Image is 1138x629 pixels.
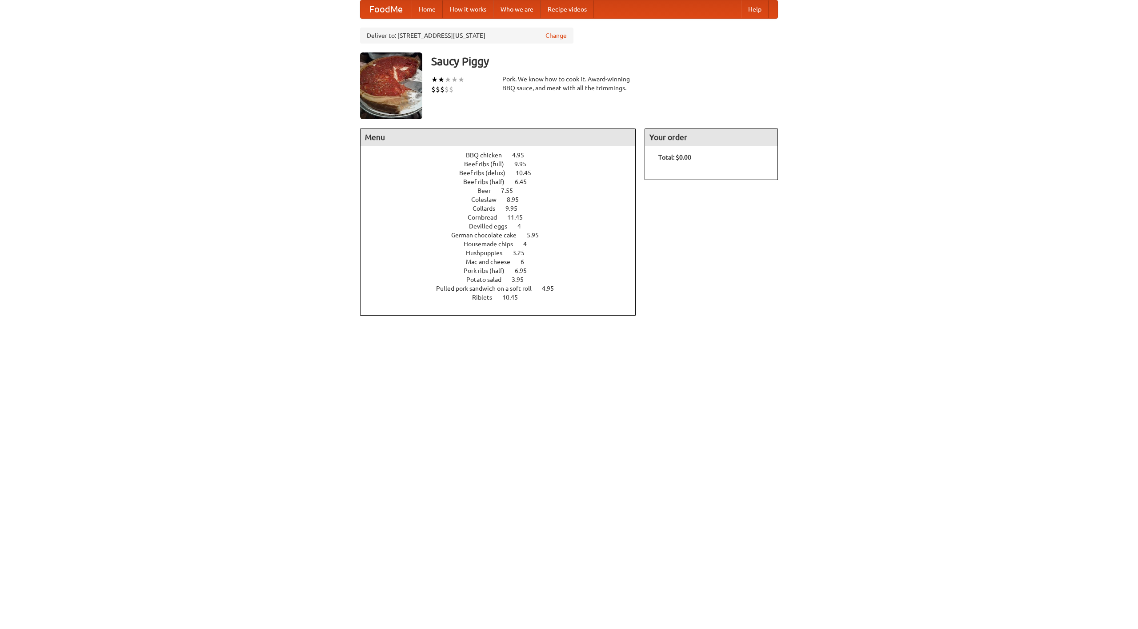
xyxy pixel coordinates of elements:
a: Pulled pork sandwich on a soft roll 4.95 [436,285,570,292]
span: 10.45 [502,294,527,301]
h3: Saucy Piggy [431,52,778,70]
span: German chocolate cake [451,232,525,239]
span: Collards [473,205,504,212]
a: Hushpuppies 3.25 [466,249,541,256]
a: Who we are [493,0,541,18]
li: ★ [458,75,465,84]
a: Recipe videos [541,0,594,18]
li: ★ [431,75,438,84]
span: Mac and cheese [466,258,519,265]
span: 9.95 [505,205,526,212]
span: Cornbread [468,214,506,221]
li: $ [440,84,445,94]
a: FoodMe [361,0,412,18]
li: ★ [438,75,445,84]
span: Hushpuppies [466,249,511,256]
a: Cornbread 11.45 [468,214,539,221]
span: Pork ribs (half) [464,267,513,274]
span: Housemade chips [464,240,522,248]
span: 5.95 [527,232,548,239]
span: 6.95 [515,267,536,274]
span: Pulled pork sandwich on a soft roll [436,285,541,292]
span: Beef ribs (half) [463,178,513,185]
span: 6.45 [515,178,536,185]
a: Help [741,0,769,18]
span: 7.55 [501,187,522,194]
span: 10.45 [516,169,540,176]
span: 4.95 [542,285,563,292]
span: 11.45 [507,214,532,221]
span: Potato salad [466,276,510,283]
img: angular.jpg [360,52,422,119]
span: 3.95 [512,276,533,283]
span: BBQ chicken [466,152,511,159]
span: Beer [477,187,500,194]
div: Deliver to: [STREET_ADDRESS][US_STATE] [360,28,573,44]
li: ★ [451,75,458,84]
a: Riblets 10.45 [472,294,534,301]
span: Riblets [472,294,501,301]
span: 6 [521,258,533,265]
span: 4.95 [512,152,533,159]
a: Pork ribs (half) 6.95 [464,267,543,274]
li: $ [431,84,436,94]
span: 4 [523,240,536,248]
li: $ [445,84,449,94]
span: 8.95 [507,196,528,203]
a: Home [412,0,443,18]
span: 4 [517,223,530,230]
a: Potato salad 3.95 [466,276,540,283]
h4: Menu [361,128,635,146]
a: German chocolate cake 5.95 [451,232,555,239]
a: BBQ chicken 4.95 [466,152,541,159]
a: Beer 7.55 [477,187,529,194]
span: Devilled eggs [469,223,516,230]
li: $ [449,84,453,94]
li: $ [436,84,440,94]
span: Beef ribs (delux) [459,169,514,176]
span: Beef ribs (full) [464,160,513,168]
a: Beef ribs (delux) 10.45 [459,169,548,176]
a: Housemade chips 4 [464,240,543,248]
li: ★ [445,75,451,84]
a: Mac and cheese 6 [466,258,541,265]
a: Beef ribs (full) 9.95 [464,160,543,168]
a: Beef ribs (half) 6.45 [463,178,543,185]
span: 9.95 [514,160,535,168]
div: Pork. We know how to cook it. Award-winning BBQ sauce, and meat with all the trimmings. [502,75,636,92]
span: 3.25 [513,249,533,256]
a: Change [545,31,567,40]
a: Collards 9.95 [473,205,534,212]
b: Total: $0.00 [658,154,691,161]
a: How it works [443,0,493,18]
a: Devilled eggs 4 [469,223,537,230]
a: Coleslaw 8.95 [471,196,535,203]
span: Coleslaw [471,196,505,203]
h4: Your order [645,128,777,146]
